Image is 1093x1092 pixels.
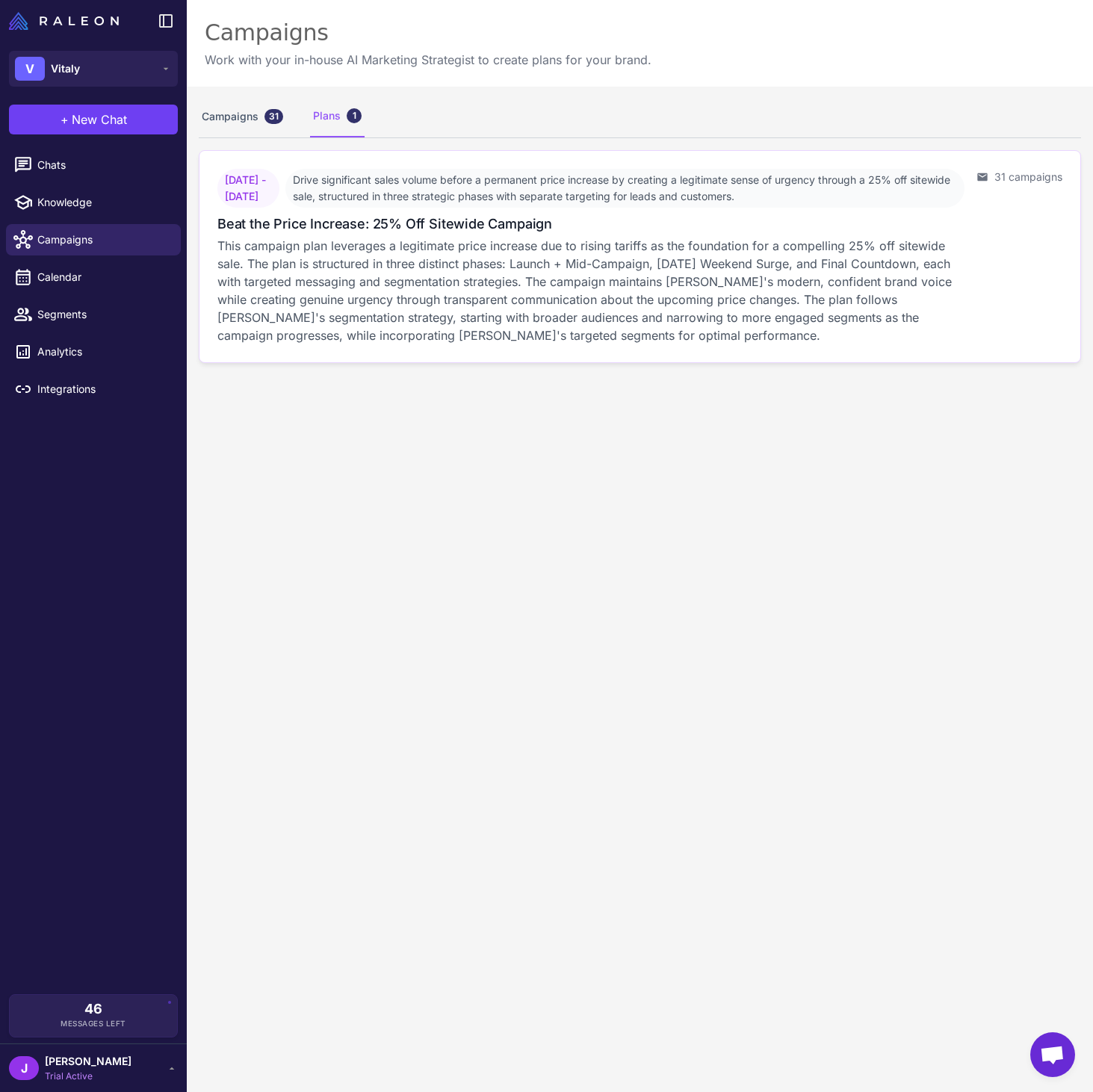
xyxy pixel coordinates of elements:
a: Campaigns [6,224,181,255]
div: 1 [347,108,362,123]
span: New Chat [72,111,127,128]
a: Knowledge [6,187,181,218]
a: Chats [6,149,181,181]
a: Open chat [1030,1032,1075,1077]
span: Chats [37,157,169,173]
a: Integrations [6,373,181,405]
button: +New Chat [9,105,178,134]
a: Analytics [6,336,181,367]
img: Raleon Logo [9,12,119,30]
div: Campaigns [199,96,286,137]
p: This campaign plan leverages a legitimate price increase due to rising tariffs as the foundation ... [217,237,964,344]
span: 46 [84,1002,102,1016]
span: Trial Active [45,1070,131,1083]
span: Segments [37,306,169,323]
button: VVitaly [9,51,178,87]
span: Analytics [37,344,169,360]
div: Plans [310,96,365,137]
a: Calendar [6,261,181,293]
div: J [9,1056,39,1080]
span: [PERSON_NAME] [45,1053,131,1070]
span: Calendar [37,269,169,285]
p: Work with your in-house AI Marketing Strategist to create plans for your brand. [205,51,651,69]
div: Campaigns [205,18,651,48]
span: Integrations [37,381,169,397]
a: Segments [6,299,181,330]
span: + [61,111,69,128]
span: Messages Left [61,1018,126,1029]
div: 31 [264,109,283,124]
span: Vitaly [51,61,80,77]
span: Knowledge [37,194,169,211]
span: [DATE] - [DATE] [217,169,279,208]
span: 31 campaigns [994,169,1062,185]
span: Campaigns [37,232,169,248]
div: V [15,57,45,81]
span: Drive significant sales volume before a permanent price increase by creating a legitimate sense o... [285,169,964,208]
h3: Beat the Price Increase: 25% Off Sitewide Campaign [217,214,552,234]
